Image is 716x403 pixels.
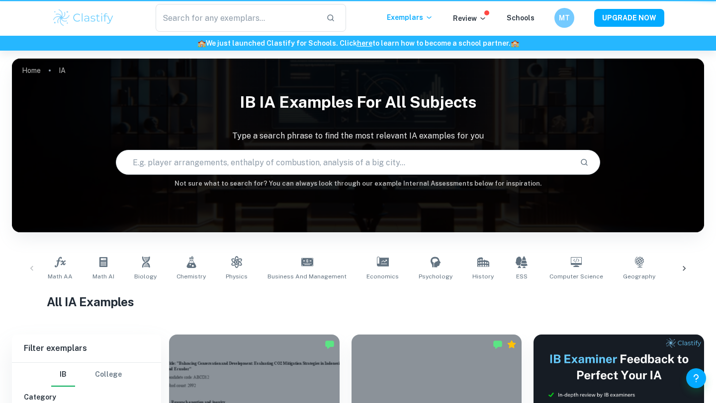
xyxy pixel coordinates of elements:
a: here [357,39,372,47]
button: Help and Feedback [686,368,706,388]
p: Type a search phrase to find the most relevant IA examples for you [12,130,704,142]
span: Economics [366,272,399,281]
button: College [95,363,122,387]
h6: Filter exemplars [12,335,161,362]
span: Geography [623,272,655,281]
span: Psychology [419,272,452,281]
a: Home [22,64,41,77]
span: 🏫 [197,39,206,47]
h6: Category [24,392,149,403]
span: Math AA [48,272,73,281]
p: Review [453,13,487,24]
h1: IB IA examples for all subjects [12,86,704,118]
h6: Not sure what to search for? You can always look through our example Internal Assessments below f... [12,179,704,189]
h6: MT [559,12,570,23]
span: Chemistry [177,272,206,281]
span: Business and Management [268,272,347,281]
input: Search for any exemplars... [156,4,318,32]
span: History [472,272,494,281]
span: ESS [516,272,528,281]
button: IB [51,363,75,387]
h1: All IA Examples [47,293,670,311]
div: Premium [507,339,517,349]
p: IA [59,65,66,76]
span: Math AI [92,272,114,281]
a: Schools [507,14,535,22]
p: Exemplars [387,12,433,23]
button: MT [554,8,574,28]
div: Filter type choice [51,363,122,387]
span: Physics [226,272,248,281]
button: UPGRADE NOW [594,9,664,27]
span: 🏫 [511,39,519,47]
span: Biology [134,272,157,281]
span: Computer Science [549,272,603,281]
img: Marked [325,339,335,349]
input: E.g. player arrangements, enthalpy of combustion, analysis of a big city... [116,148,572,176]
img: Marked [493,339,503,349]
h6: We just launched Clastify for Schools. Click to learn how to become a school partner. [2,38,714,49]
img: Clastify logo [52,8,115,28]
button: Search [576,154,593,171]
